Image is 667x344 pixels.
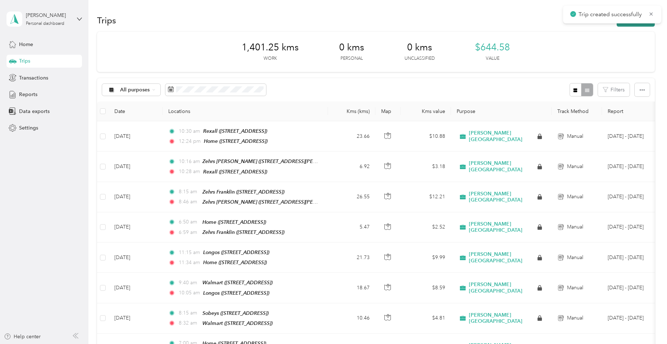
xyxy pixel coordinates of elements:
td: $3.18 [401,151,451,182]
td: [DATE] [109,121,163,151]
button: Help center [4,333,41,340]
span: 9:40 am [179,279,199,287]
span: Longos ([STREET_ADDRESS]) [203,249,269,255]
span: 8:15 am [179,188,199,196]
td: $4.81 [401,303,451,334]
td: $12.21 [401,182,451,212]
span: 10:16 am [179,158,199,166]
td: [DATE] [109,243,163,273]
span: Longos ([STREET_ADDRESS]) [203,290,269,296]
span: 8:46 am [179,198,199,206]
span: Home ([STREET_ADDRESS]) [204,138,268,144]
span: 8:32 am [179,319,199,327]
span: Walmart ([STREET_ADDRESS]) [202,320,273,326]
span: 11:34 am [179,259,200,267]
span: $644.58 [475,42,510,53]
td: [DATE] [109,303,163,334]
span: Manual [567,254,583,262]
button: Filters [598,83,630,96]
td: $2.52 [401,212,451,243]
span: [PERSON_NAME] [GEOGRAPHIC_DATA] [469,281,536,294]
span: Home ([STREET_ADDRESS]) [203,259,267,265]
td: [DATE] [109,212,163,243]
p: Unclassified [405,55,435,62]
span: 6:59 am [179,228,199,236]
span: [PERSON_NAME] [GEOGRAPHIC_DATA] [469,191,536,203]
td: 26.55 [328,182,375,212]
span: 10:05 am [179,289,200,297]
span: Manual [567,193,583,201]
td: [DATE] [109,182,163,212]
span: Zehrs [PERSON_NAME] ([STREET_ADDRESS][PERSON_NAME]) [202,199,347,205]
div: Personal dashboard [26,22,64,26]
p: Value [486,55,499,62]
span: Transactions [19,74,48,82]
span: 12:24 pm [179,137,201,145]
span: Rexall ([STREET_ADDRESS]) [203,128,267,134]
p: Work [264,55,277,62]
span: 10:28 am [179,168,200,176]
span: Settings [19,124,38,132]
div: [PERSON_NAME] [26,12,71,19]
th: Kms value [401,101,451,121]
span: Zehrs Franklin ([STREET_ADDRESS]) [202,229,284,235]
span: 6:50 am [179,218,199,226]
td: $8.59 [401,273,451,303]
td: [DATE] [109,273,163,303]
span: [PERSON_NAME] [GEOGRAPHIC_DATA] [469,312,536,325]
span: [PERSON_NAME] [GEOGRAPHIC_DATA] [469,251,536,264]
td: 21.73 [328,243,375,273]
th: Map [375,101,401,121]
span: 1,401.25 kms [242,42,299,53]
p: Personal [341,55,363,62]
th: Purpose [451,101,552,121]
td: $9.99 [401,243,451,273]
span: [PERSON_NAME] [GEOGRAPHIC_DATA] [469,221,536,234]
span: Zehrs Franklin ([STREET_ADDRESS]) [202,189,284,195]
span: Data exports [19,108,50,115]
th: Kms (kms) [328,101,375,121]
h1: Trips [97,17,116,24]
th: Track Method [552,101,602,121]
td: $10.88 [401,121,451,151]
iframe: Everlance-gr Chat Button Frame [627,304,667,344]
span: Zehrs [PERSON_NAME] ([STREET_ADDRESS][PERSON_NAME]) [202,158,347,164]
span: 0 kms [407,42,432,53]
td: 23.66 [328,121,375,151]
td: 6.92 [328,151,375,182]
span: Reports [19,91,37,98]
span: Walmart ([STREET_ADDRESS]) [202,280,273,285]
span: [PERSON_NAME] [GEOGRAPHIC_DATA] [469,160,536,173]
span: Trips [19,57,30,65]
span: 11:15 am [179,249,200,257]
td: 18.67 [328,273,375,303]
span: 10:30 am [179,127,200,135]
th: Locations [163,101,328,121]
span: Home ([STREET_ADDRESS]) [202,219,266,225]
td: 10.46 [328,303,375,334]
p: Trip created successfully [579,10,643,19]
span: Home [19,41,33,48]
span: [PERSON_NAME] [GEOGRAPHIC_DATA] [469,130,536,142]
td: [DATE] [109,151,163,182]
span: Manual [567,284,583,292]
span: Manual [567,223,583,231]
span: Sobeys ([STREET_ADDRESS]) [202,310,269,316]
span: Manual [567,314,583,322]
td: 5.47 [328,212,375,243]
span: Rexall ([STREET_ADDRESS]) [203,169,267,175]
span: Manual [567,132,583,140]
span: Manual [567,163,583,171]
span: 0 kms [339,42,364,53]
span: 8:15 am [179,309,199,317]
th: Date [109,101,163,121]
span: All purposes [120,87,150,92]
